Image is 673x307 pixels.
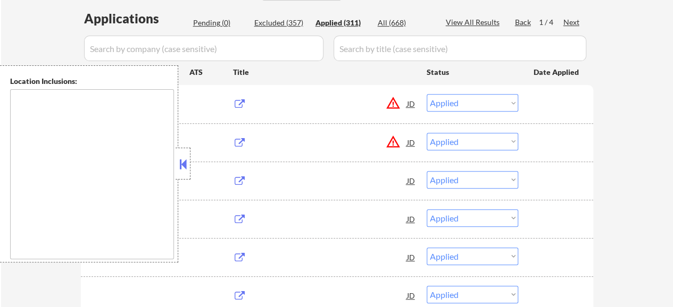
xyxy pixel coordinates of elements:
[386,134,401,149] button: warning_amber
[233,67,417,78] div: Title
[254,18,308,28] div: Excluded (357)
[189,67,233,78] div: ATS
[84,12,189,25] div: Applications
[10,76,174,87] div: Location Inclusions:
[193,18,246,28] div: Pending (0)
[427,62,518,81] div: Status
[315,18,369,28] div: Applied (311)
[406,133,417,152] div: JD
[406,171,417,190] div: JD
[334,36,586,61] input: Search by title (case sensitive)
[406,248,417,267] div: JD
[446,17,503,28] div: View All Results
[406,286,417,305] div: JD
[84,36,323,61] input: Search by company (case sensitive)
[386,96,401,110] button: warning_amber
[563,17,580,28] div: Next
[515,17,532,28] div: Back
[406,94,417,113] div: JD
[406,209,417,228] div: JD
[539,17,563,28] div: 1 / 4
[534,67,580,78] div: Date Applied
[378,18,431,28] div: All (668)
